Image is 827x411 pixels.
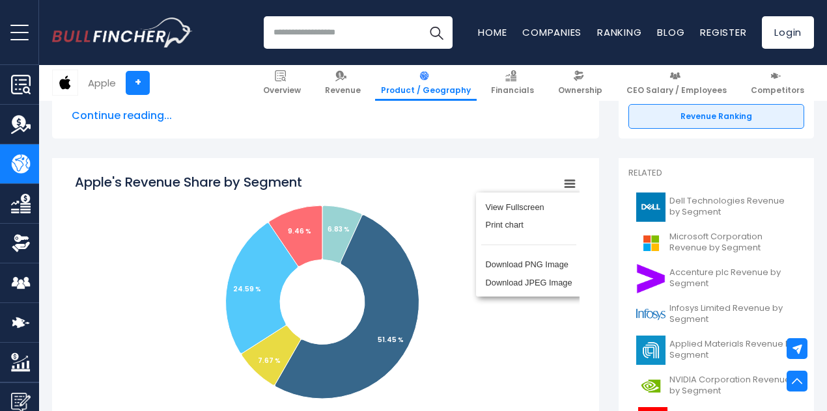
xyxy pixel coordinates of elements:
tspan: 51.45 % [378,335,404,345]
a: CEO Salary / Employees [621,65,733,101]
img: Bullfincher logo [52,18,193,47]
tspan: Apple's Revenue Share by Segment [75,173,302,191]
span: Microsoft Corporation Revenue by Segment [669,232,796,254]
a: Financials [485,65,540,101]
img: Ownership [11,233,31,253]
tspan: 9.46 % [288,226,311,236]
a: Infosys Limited Revenue by Segment [628,297,804,332]
a: Revenue [319,65,367,101]
img: NVDA logo [636,371,666,401]
span: Competitors [751,85,804,96]
a: Revenue Ranking [628,104,804,129]
button: Search [420,16,453,49]
tspan: 7.67 % [258,356,281,365]
a: Dell Technologies Revenue by Segment [628,189,804,225]
p: Related [628,168,804,179]
li: View Fullscreen [481,198,576,216]
li: Print chart [481,216,576,234]
span: Infosys Limited Revenue by Segment [669,303,796,325]
img: DELL logo [636,192,666,222]
img: AMAT logo [636,336,666,365]
a: Product / Geography [375,65,477,101]
span: NVIDIA Corporation Revenue by Segment [669,375,796,397]
span: Dell Technologies Revenue by Segment [669,196,796,218]
img: INFY logo [636,300,666,329]
img: AAPL logo [53,70,77,95]
a: Ranking [597,25,641,39]
li: Download PNG Image [481,256,576,274]
a: Microsoft Corporation Revenue by Segment [628,225,804,261]
a: Login [762,16,814,49]
span: Ownership [558,85,602,96]
span: Financials [491,85,534,96]
a: Register [700,25,746,39]
li: Download JPEG Image [481,274,576,292]
a: Applied Materials Revenue by Segment [628,332,804,368]
a: NVIDIA Corporation Revenue by Segment [628,368,804,404]
tspan: 6.83 % [328,224,350,234]
tspan: 24.59 % [233,284,261,294]
a: Companies [522,25,582,39]
a: + [126,71,150,95]
span: Accenture plc Revenue by Segment [669,267,796,289]
span: Applied Materials Revenue by Segment [669,339,796,361]
a: Blog [657,25,684,39]
span: CEO Salary / Employees [626,85,727,96]
img: MSFT logo [636,228,666,258]
a: Competitors [745,65,810,101]
a: Ownership [552,65,608,101]
div: Apple [88,75,116,90]
span: Overview [263,85,301,96]
span: Revenue [325,85,361,96]
span: Continue reading... [72,108,580,124]
a: Overview [257,65,307,101]
img: ACN logo [636,264,666,293]
a: Go to homepage [52,18,192,47]
a: Home [478,25,507,39]
span: Product / Geography [381,85,471,96]
a: Accenture plc Revenue by Segment [628,261,804,297]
